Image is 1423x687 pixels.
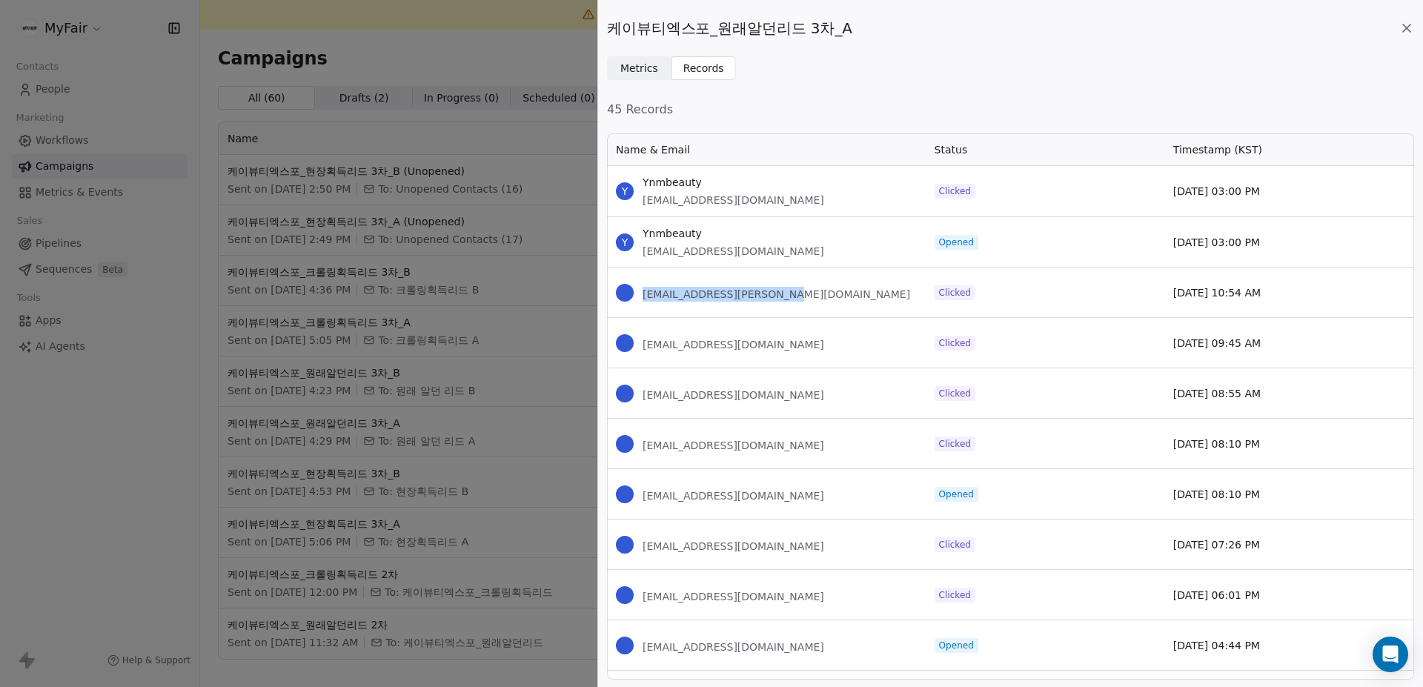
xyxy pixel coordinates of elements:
[939,185,971,197] span: Clicked
[1173,638,1260,653] span: [DATE] 04:44 PM
[643,640,824,654] span: [EMAIL_ADDRESS][DOMAIN_NAME]
[643,244,824,259] span: [EMAIL_ADDRESS][DOMAIN_NAME]
[939,236,974,248] span: Opened
[939,388,971,399] span: Clicked
[643,388,824,402] span: [EMAIL_ADDRESS][DOMAIN_NAME]
[1173,437,1260,451] span: [DATE] 08:10 PM
[643,287,910,302] span: [EMAIL_ADDRESS][PERSON_NAME][DOMAIN_NAME]
[1373,637,1408,672] div: Open Intercom Messenger
[1173,285,1261,300] span: [DATE] 10:54 AM
[1173,142,1262,157] span: Timestamp (KST)
[616,142,690,157] span: Name & Email
[643,539,824,554] span: [EMAIL_ADDRESS][DOMAIN_NAME]
[1173,235,1260,250] span: [DATE] 03:00 PM
[607,18,852,39] span: 케이뷰티엑스포_원래알던리드 3차_A
[1173,537,1260,552] span: [DATE] 07:26 PM
[939,438,971,450] span: Clicked
[1173,386,1261,401] span: [DATE] 08:55 AM
[643,488,824,503] span: [EMAIL_ADDRESS][DOMAIN_NAME]
[935,142,968,157] span: Status
[1173,184,1260,199] span: [DATE] 03:00 PM
[643,193,824,208] span: [EMAIL_ADDRESS][DOMAIN_NAME]
[939,488,974,500] span: Opened
[939,337,971,349] span: Clicked
[939,539,971,551] span: Clicked
[643,438,824,453] span: [EMAIL_ADDRESS][DOMAIN_NAME]
[939,287,971,299] span: Clicked
[1173,487,1260,502] span: [DATE] 08:10 PM
[616,182,634,200] span: Y
[939,589,971,601] span: Clicked
[607,101,1414,119] span: 45 Records
[1173,588,1260,603] span: [DATE] 06:01 PM
[939,640,974,651] span: Opened
[643,226,824,241] span: Ynmbeauty
[643,175,824,190] span: Ynmbeauty
[616,233,634,251] span: Y
[643,589,824,604] span: [EMAIL_ADDRESS][DOMAIN_NAME]
[643,337,824,352] span: [EMAIL_ADDRESS][DOMAIN_NAME]
[620,61,658,76] span: Metrics
[1173,336,1261,351] span: [DATE] 09:45 AM
[607,166,1414,681] div: grid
